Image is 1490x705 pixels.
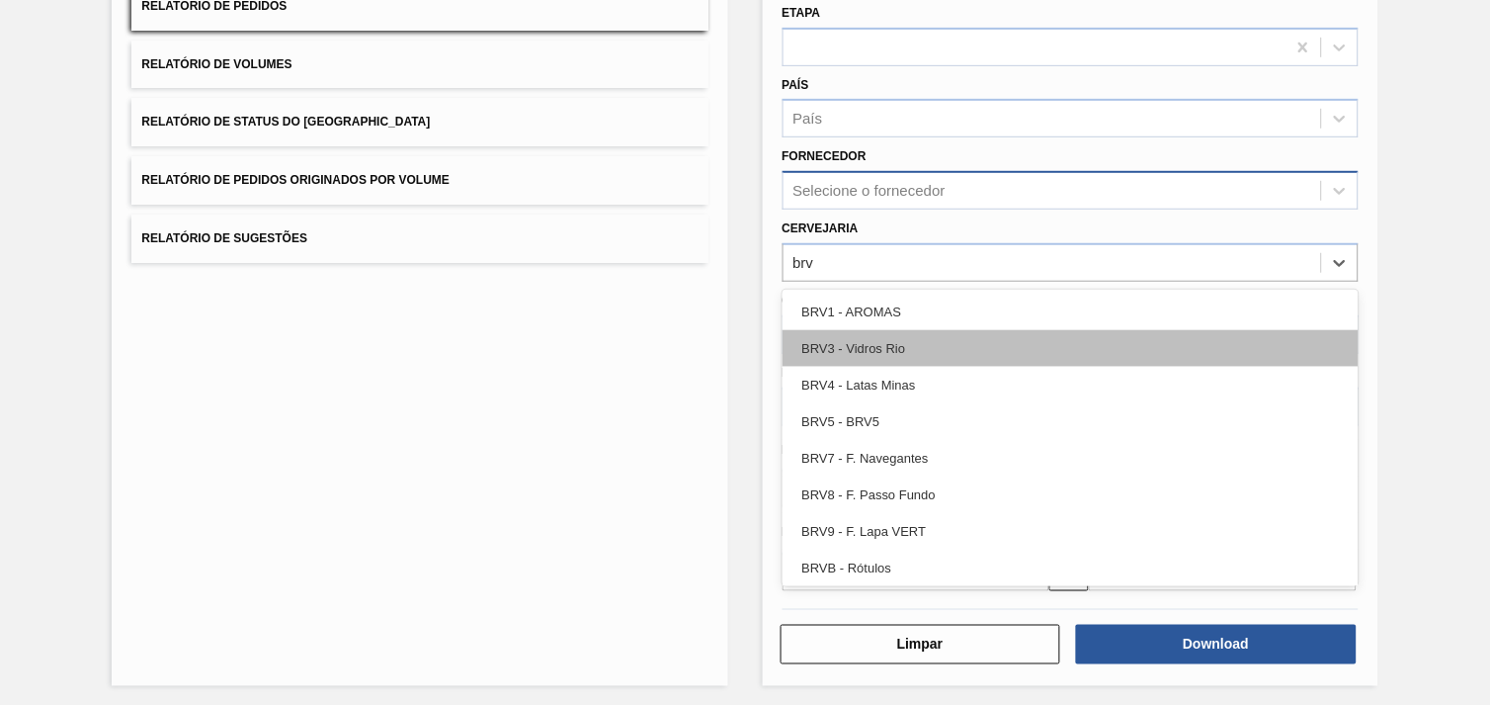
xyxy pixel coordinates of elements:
[131,215,707,263] button: Relatório de Sugestões
[783,440,1359,477] div: BRV7 - F. Navegantes
[141,173,450,187] span: Relatório de Pedidos Originados por Volume
[783,513,1359,550] div: BRV9 - F. Lapa VERT
[783,221,859,235] label: Cervejaria
[783,550,1359,586] div: BRVB - Rótulos
[131,98,707,146] button: Relatório de Status do [GEOGRAPHIC_DATA]
[783,477,1359,513] div: BRV8 - F. Passo Fundo
[793,111,823,128] div: País
[783,367,1359,403] div: BRV4 - Latas Minas
[141,115,430,129] span: Relatório de Status do [GEOGRAPHIC_DATA]
[131,156,707,205] button: Relatório de Pedidos Originados por Volume
[783,78,809,92] label: País
[783,6,821,20] label: Etapa
[793,183,946,200] div: Selecione o fornecedor
[783,149,867,163] label: Fornecedor
[781,625,1061,664] button: Limpar
[1076,625,1357,664] button: Download
[141,57,291,71] span: Relatório de Volumes
[783,403,1359,440] div: BRV5 - BRV5
[141,231,307,245] span: Relatório de Sugestões
[783,330,1359,367] div: BRV3 - Vidros Rio
[783,294,1359,330] div: BRV1 - AROMAS
[131,41,707,89] button: Relatório de Volumes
